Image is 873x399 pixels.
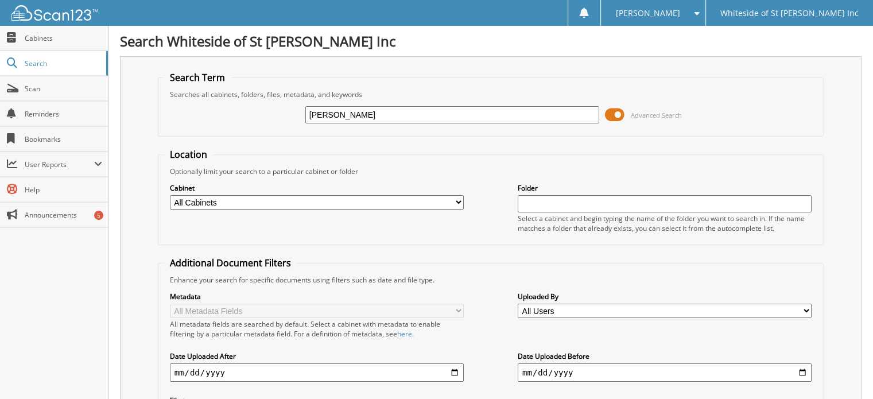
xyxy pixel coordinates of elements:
[615,10,680,17] span: [PERSON_NAME]
[518,363,812,382] input: end
[25,59,100,68] span: Search
[164,148,213,161] legend: Location
[720,10,859,17] span: Whiteside of St [PERSON_NAME] Inc
[170,319,464,339] div: All metadata fields are searched by default. Select a cabinet with metadata to enable filtering b...
[518,351,812,361] label: Date Uploaded Before
[518,292,812,301] label: Uploaded By
[25,160,94,169] span: User Reports
[631,111,682,119] span: Advanced Search
[25,210,102,220] span: Announcements
[164,166,818,176] div: Optionally limit your search to a particular cabinet or folder
[120,32,862,51] h1: Search Whiteside of St [PERSON_NAME] Inc
[397,329,412,339] a: here
[25,84,102,94] span: Scan
[25,185,102,195] span: Help
[170,351,464,361] label: Date Uploaded After
[518,214,812,233] div: Select a cabinet and begin typing the name of the folder you want to search in. If the name match...
[170,292,464,301] label: Metadata
[25,33,102,43] span: Cabinets
[11,5,98,21] img: scan123-logo-white.svg
[25,109,102,119] span: Reminders
[170,183,464,193] label: Cabinet
[170,363,464,382] input: start
[164,71,231,84] legend: Search Term
[518,183,812,193] label: Folder
[164,90,818,99] div: Searches all cabinets, folders, files, metadata, and keywords
[164,257,297,269] legend: Additional Document Filters
[25,134,102,144] span: Bookmarks
[164,275,818,285] div: Enhance your search for specific documents using filters such as date and file type.
[816,344,873,399] iframe: Chat Widget
[94,211,103,220] div: 5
